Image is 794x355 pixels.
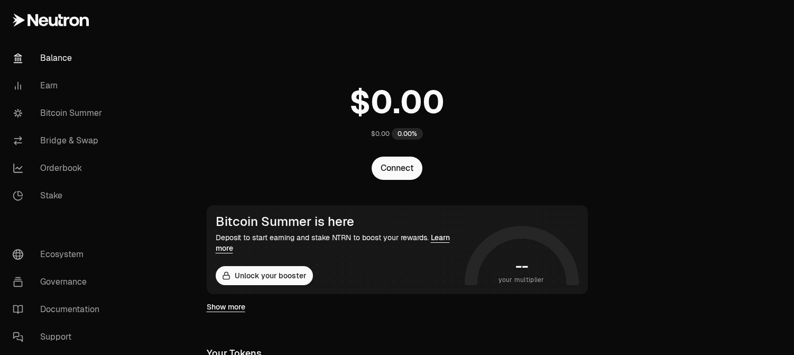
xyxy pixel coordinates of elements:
[392,128,423,140] div: 0.00%
[371,130,390,138] div: $0.00
[4,72,114,99] a: Earn
[4,268,114,296] a: Governance
[4,323,114,351] a: Support
[4,241,114,268] a: Ecosystem
[216,266,313,285] button: Unlock your booster
[4,99,114,127] a: Bitcoin Summer
[4,44,114,72] a: Balance
[207,302,245,312] a: Show more
[4,182,114,210] a: Stake
[4,154,114,182] a: Orderbook
[4,296,114,323] a: Documentation
[498,275,544,285] span: your multiplier
[216,214,460,229] div: Bitcoin Summer is here
[515,258,528,275] h1: --
[216,232,460,253] div: Deposit to start earning and stake NTRN to boost your rewards.
[4,127,114,154] a: Bridge & Swap
[372,157,422,180] button: Connect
